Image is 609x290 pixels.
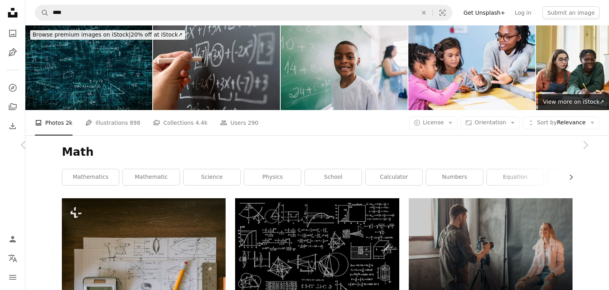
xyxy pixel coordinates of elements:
[5,99,21,115] a: Collections
[409,116,458,129] button: License
[33,31,183,38] span: 20% off at iStock ↗
[5,25,21,41] a: Photos
[305,169,362,185] a: school
[25,25,152,110] img: Mathematical formulas
[220,110,258,135] a: Users 290
[248,118,259,127] span: 290
[5,44,21,60] a: Illustrations
[5,231,21,247] a: Log in / Sign up
[5,269,21,285] button: Menu
[487,169,544,185] a: equation
[433,5,452,20] button: Visual search
[153,25,280,110] img: Algebra mathematic formula written on chalkboard
[459,6,510,19] a: Get Unsplash+
[543,99,604,105] span: View more on iStock ↗
[33,31,130,38] span: Browse premium images on iStock |
[537,119,586,127] span: Relevance
[537,119,557,126] span: Sort by
[25,25,190,44] a: Browse premium images on iStock|20% off at iStock↗
[461,116,520,129] button: Orientation
[523,116,599,129] button: Sort byRelevance
[244,169,301,185] a: physics
[281,25,408,110] img: Portrait of a student boy on classroom at school
[510,6,536,19] a: Log in
[548,169,604,185] a: geometry
[62,169,119,185] a: mathematics
[423,119,444,126] span: License
[408,25,535,110] img: Elementary school teacher teaching students in class
[538,94,609,110] a: View more on iStock↗
[5,80,21,96] a: Explore
[62,145,573,159] h1: Math
[5,250,21,266] button: Language
[235,249,399,256] a: a blackboard with a bunch of diagrams on it
[561,107,609,183] a: Next
[130,118,140,127] span: 898
[426,169,483,185] a: numbers
[542,6,599,19] button: Submit an image
[475,119,506,126] span: Orientation
[366,169,422,185] a: calculator
[184,169,240,185] a: science
[153,110,207,135] a: Collections 4.4k
[85,110,140,135] a: Illustrations 898
[415,5,433,20] button: Clear
[35,5,49,20] button: Search Unsplash
[195,118,207,127] span: 4.4k
[35,5,452,21] form: Find visuals sitewide
[123,169,180,185] a: mathematic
